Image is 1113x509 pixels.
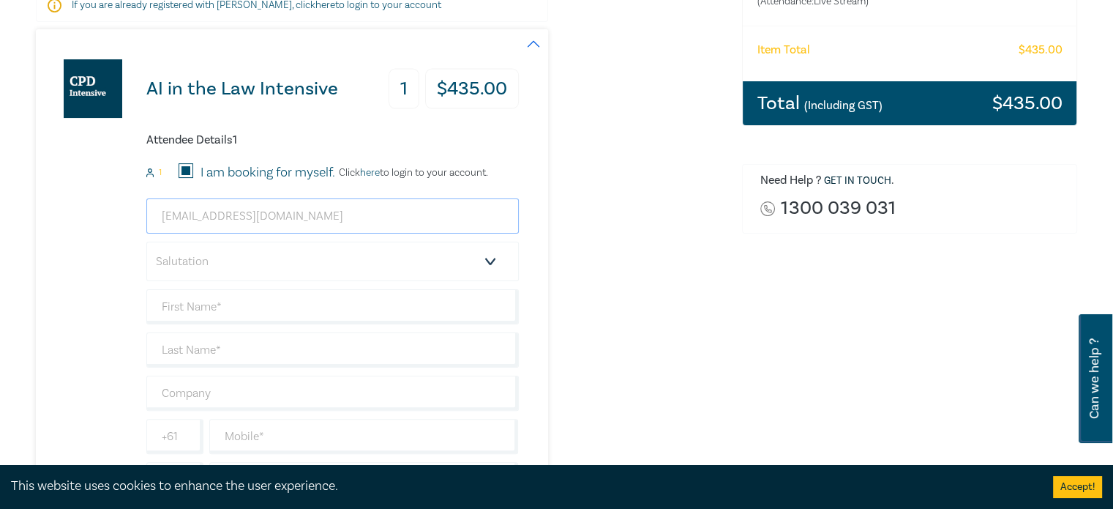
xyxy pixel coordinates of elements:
div: This website uses cookies to enhance the user experience. [11,477,1031,496]
h3: $ 435.00 [425,69,519,109]
input: Last Name* [146,332,519,368]
input: First Name* [146,289,519,324]
a: here [360,166,380,179]
h3: AI in the Law Intensive [146,79,338,99]
button: Accept cookies [1053,476,1102,498]
input: Company [146,376,519,411]
input: +61 [146,419,203,454]
h6: Item Total [757,43,810,57]
span: Can we help ? [1087,323,1101,434]
h3: Total [757,94,882,113]
a: Get in touch [824,174,891,187]
small: (Including GST) [804,98,882,113]
h3: 1 [389,69,419,109]
h3: $ 435.00 [992,94,1062,113]
a: 1300 039 031 [781,198,895,218]
small: 1 [159,168,162,178]
h6: Need Help ? . [760,174,1066,188]
h6: Attendee Details 1 [146,133,519,147]
p: Click to login to your account. [335,167,488,179]
h6: $ 435.00 [1018,43,1062,57]
input: Attendee Email* [146,198,519,234]
input: Mobile* [209,419,519,454]
label: I am booking for myself. [201,163,335,182]
input: +61 [146,462,203,497]
img: AI in the Law Intensive [64,59,122,118]
input: Phone [209,462,519,497]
